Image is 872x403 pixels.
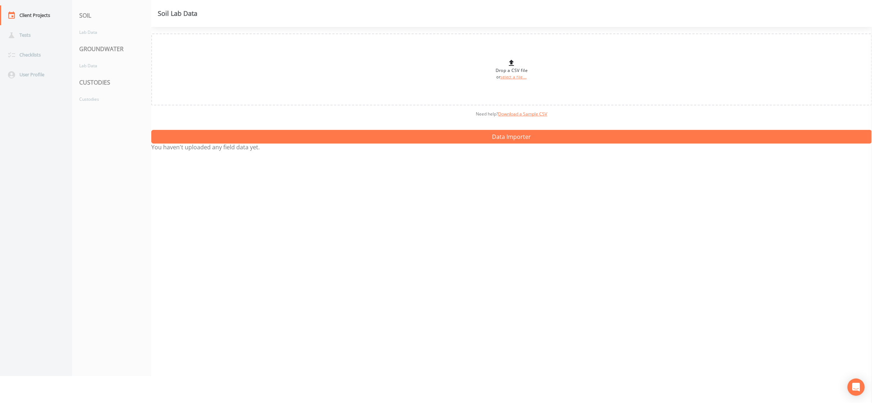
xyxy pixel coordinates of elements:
a: Custodies [72,92,144,106]
p: You haven't uploaded any field data yet. [151,144,872,151]
small: or [497,74,527,80]
button: Data Importer [151,130,872,144]
a: select a file... [500,74,527,80]
div: Soil Lab Data [158,10,197,16]
span: Need help? [476,111,547,117]
a: Download a Sample CSV [498,111,547,117]
div: Drop a CSV file [496,59,528,80]
div: Open Intercom Messenger [848,379,865,396]
div: GROUNDWATER [72,39,151,59]
div: SOIL [72,5,151,26]
a: Lab Data [72,59,144,72]
a: Lab Data [72,26,144,39]
div: CUSTODIES [72,72,151,92]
